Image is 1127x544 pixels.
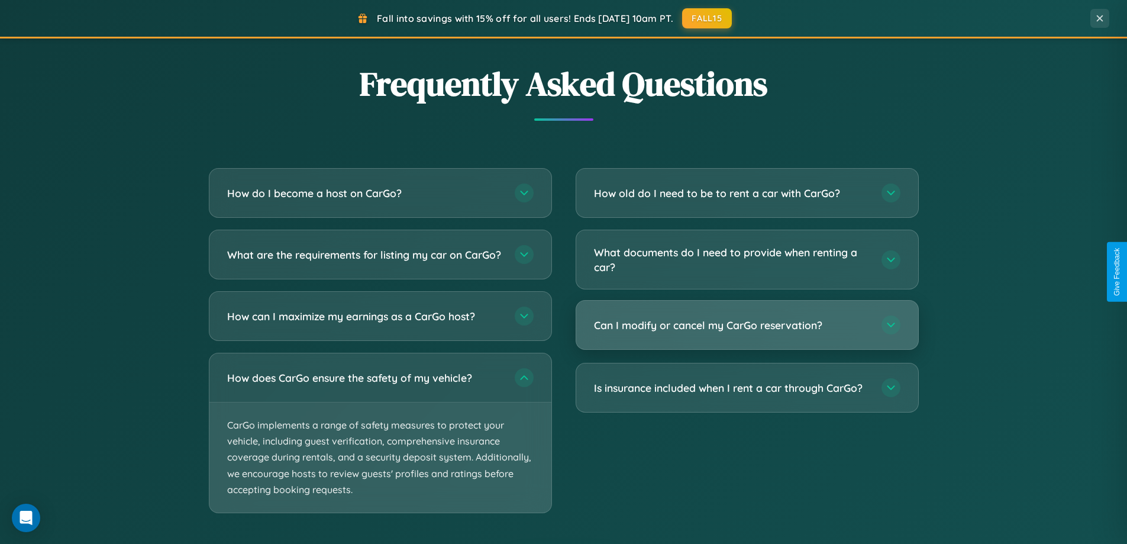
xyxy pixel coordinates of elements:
h3: How old do I need to be to rent a car with CarGo? [594,186,870,201]
h3: What are the requirements for listing my car on CarGo? [227,247,503,262]
h3: What documents do I need to provide when renting a car? [594,245,870,274]
span: Fall into savings with 15% off for all users! Ends [DATE] 10am PT. [377,12,673,24]
button: FALL15 [682,8,732,28]
p: CarGo implements a range of safety measures to protect your vehicle, including guest verification... [209,403,551,513]
h3: Is insurance included when I rent a car through CarGo? [594,381,870,395]
h2: Frequently Asked Questions [209,61,919,107]
h3: Can I modify or cancel my CarGo reservation? [594,318,870,333]
div: Give Feedback [1113,248,1121,296]
h3: How can I maximize my earnings as a CarGo host? [227,309,503,324]
div: Open Intercom Messenger [12,504,40,532]
h3: How do I become a host on CarGo? [227,186,503,201]
h3: How does CarGo ensure the safety of my vehicle? [227,371,503,385]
